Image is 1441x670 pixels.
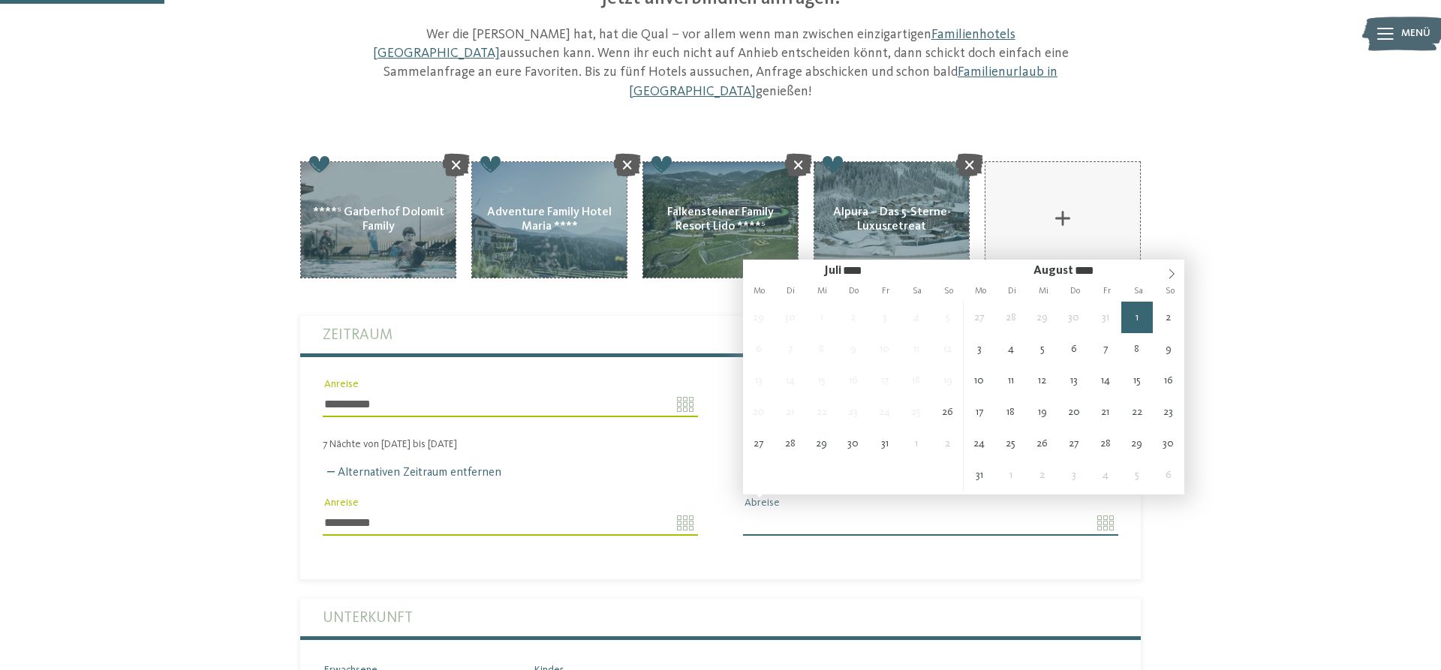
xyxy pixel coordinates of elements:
[806,333,838,365] span: Juli 8, 2026
[806,365,838,396] span: Juli 15, 2026
[1091,287,1123,296] span: Fr
[1121,302,1153,333] span: August 1, 2026
[870,287,901,296] span: Fr
[1153,396,1184,428] span: August 23, 2026
[824,265,841,277] span: Juli
[1058,302,1090,333] span: Juli 30, 2026
[1121,428,1153,459] span: August 29, 2026
[1027,365,1058,396] span: August 12, 2026
[933,287,964,296] span: So
[743,302,775,333] span: Juni 29, 2026
[964,396,995,428] span: August 17, 2026
[323,316,1118,353] label: Zeitraum
[964,459,995,491] span: August 31, 2026
[932,333,964,365] span: Juli 12, 2026
[1033,265,1073,277] span: August
[869,333,901,365] span: Juli 10, 2026
[300,438,1141,451] div: 7 Nächte von [DATE] bis [DATE]
[841,264,886,277] input: Year
[1073,264,1118,277] input: Year
[1121,396,1153,428] span: August 22, 2026
[1090,302,1121,333] span: Juli 31, 2026
[775,396,806,428] span: Juli 21, 2026
[806,287,838,296] span: Mi
[775,428,806,459] span: Juli 28, 2026
[1123,287,1154,296] span: Sa
[995,396,1027,428] span: August 18, 2026
[743,333,775,365] span: Juli 6, 2026
[838,365,869,396] span: Juli 16, 2026
[1153,302,1184,333] span: August 2, 2026
[838,302,869,333] span: Juli 2, 2026
[901,396,932,428] span: Juli 25, 2026
[901,302,932,333] span: Juli 4, 2026
[932,365,964,396] span: Juli 19, 2026
[1153,459,1184,491] span: September 6, 2026
[1121,333,1153,365] span: August 8, 2026
[1121,459,1153,491] span: September 5, 2026
[775,333,806,365] span: Juli 7, 2026
[932,428,964,459] span: August 2, 2026
[1027,396,1058,428] span: August 19, 2026
[964,287,996,296] span: Mo
[1121,365,1153,396] span: August 15, 2026
[838,287,869,296] span: Do
[1153,365,1184,396] span: August 16, 2026
[1153,333,1184,365] span: August 9, 2026
[743,287,775,296] span: Mo
[1154,287,1186,296] span: So
[1090,428,1121,459] span: August 28, 2026
[1058,459,1090,491] span: September 3, 2026
[743,365,775,396] span: Juli 13, 2026
[1027,287,1059,296] span: Mi
[806,396,838,428] span: Juli 22, 2026
[995,428,1027,459] span: August 25, 2026
[838,428,869,459] span: Juli 30, 2026
[932,396,964,428] span: Juli 26, 2026
[1058,428,1090,459] span: August 27, 2026
[901,365,932,396] span: Juli 18, 2026
[806,302,838,333] span: Juli 1, 2026
[743,428,775,459] span: Juli 27, 2026
[964,333,995,365] span: August 3, 2026
[1027,333,1058,365] span: August 5, 2026
[364,26,1077,101] p: Wer die [PERSON_NAME] hat, hat die Qual – vor allem wenn man zwischen einzigartigen aussuchen kan...
[1090,333,1121,365] span: August 7, 2026
[932,302,964,333] span: Juli 5, 2026
[1058,365,1090,396] span: August 13, 2026
[323,599,1118,636] label: Unterkunft
[806,428,838,459] span: Juli 29, 2026
[869,396,901,428] span: Juli 24, 2026
[869,302,901,333] span: Juli 3, 2026
[775,302,806,333] span: Juni 30, 2026
[629,65,1057,98] a: Familienurlaub in [GEOGRAPHIC_DATA]
[1027,459,1058,491] span: September 2, 2026
[743,396,775,428] span: Juli 20, 2026
[964,365,995,396] span: August 10, 2026
[1027,428,1058,459] span: August 26, 2026
[1058,396,1090,428] span: August 20, 2026
[1153,428,1184,459] span: August 30, 2026
[995,333,1027,365] span: August 4, 2026
[995,459,1027,491] span: September 1, 2026
[869,365,901,396] span: Juli 17, 2026
[995,365,1027,396] span: August 11, 2026
[1090,396,1121,428] span: August 21, 2026
[775,365,806,396] span: Juli 14, 2026
[1090,365,1121,396] span: August 14, 2026
[964,302,995,333] span: Juli 27, 2026
[1090,459,1121,491] span: September 4, 2026
[838,396,869,428] span: Juli 23, 2026
[869,428,901,459] span: Juli 31, 2026
[996,287,1027,296] span: Di
[901,287,933,296] span: Sa
[901,428,932,459] span: August 1, 2026
[838,333,869,365] span: Juli 9, 2026
[775,287,806,296] span: Di
[1058,333,1090,365] span: August 6, 2026
[995,302,1027,333] span: Juli 28, 2026
[1059,287,1091,296] span: Do
[901,333,932,365] span: Juli 11, 2026
[323,467,501,479] label: Alternativen Zeitraum entfernen
[964,428,995,459] span: August 24, 2026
